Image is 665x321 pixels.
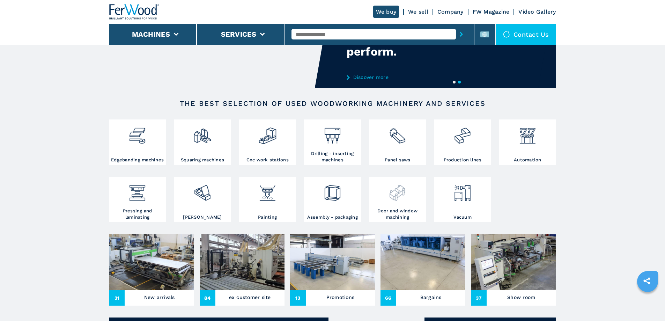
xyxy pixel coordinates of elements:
img: centro_di_lavoro_cnc_2.png [258,121,277,145]
h3: Panel saws [385,157,411,163]
img: levigatrici_2.png [193,178,212,202]
a: Promotions13Promotions [290,234,375,306]
button: 1 [453,81,456,83]
img: squadratrici_2.png [193,121,212,145]
a: ex customer site84ex customer site [200,234,285,306]
button: Services [221,30,257,38]
h3: New arrivals [144,292,175,302]
button: Machines [132,30,170,38]
h3: Assembly - packaging [307,214,358,220]
img: verniciatura_1.png [258,178,277,202]
img: bordatrici_1.png [128,121,147,145]
h3: Drilling - inserting machines [306,151,359,163]
a: Video Gallery [518,8,556,15]
img: foratrici_inseritrici_2.png [323,121,342,145]
a: We sell [408,8,428,15]
img: automazione.png [518,121,537,145]
a: Cnc work stations [239,119,296,165]
a: Panel saws [369,119,426,165]
a: Edgebanding machines [109,119,166,165]
a: Door and window machining [369,177,426,222]
img: ex customer site [200,234,285,290]
h3: Door and window machining [371,208,424,220]
h3: Squaring machines [181,157,224,163]
span: 13 [290,290,306,306]
img: linee_di_produzione_2.png [453,121,472,145]
h3: Bargains [420,292,442,302]
img: Promotions [290,234,375,290]
img: sezionatrici_2.png [388,121,407,145]
a: Assembly - packaging [304,177,361,222]
a: Squaring machines [174,119,231,165]
h3: Vacuum [453,214,472,220]
img: montaggio_imballaggio_2.png [323,178,342,202]
a: Painting [239,177,296,222]
a: FW Magazine [473,8,510,15]
span: 66 [380,290,396,306]
a: sharethis [638,272,656,290]
h3: Production lines [444,157,482,163]
a: Company [437,8,464,15]
a: Bargains66Bargains [380,234,465,306]
a: Production lines [434,119,491,165]
h3: ex customer site [229,292,271,302]
h3: Show room [507,292,535,302]
img: lavorazione_porte_finestre_2.png [388,178,407,202]
a: Pressing and laminating [109,177,166,222]
a: [PERSON_NAME] [174,177,231,222]
h3: Painting [258,214,277,220]
h3: [PERSON_NAME] [183,214,222,220]
a: Drilling - inserting machines [304,119,361,165]
img: Contact us [503,31,510,38]
a: New arrivals31New arrivals [109,234,194,306]
h3: Automation [514,157,541,163]
a: Automation [499,119,556,165]
img: Show room [471,234,556,290]
a: Vacuum [434,177,491,222]
iframe: Chat [635,290,660,316]
span: 31 [109,290,125,306]
a: We buy [373,6,399,18]
img: Ferwood [109,4,160,20]
img: pressa-strettoia.png [128,178,147,202]
h3: Promotions [326,292,355,302]
h3: Edgebanding machines [111,157,164,163]
img: aspirazione_1.png [453,178,472,202]
h3: Cnc work stations [246,157,289,163]
a: Show room37Show room [471,234,556,306]
a: Discover more [347,74,483,80]
img: Bargains [380,234,465,290]
h2: The best selection of used woodworking machinery and services [132,99,534,108]
span: 37 [471,290,487,306]
span: 84 [200,290,215,306]
img: New arrivals [109,234,194,290]
h3: Pressing and laminating [111,208,164,220]
button: submit-button [456,26,467,42]
button: 2 [458,81,461,83]
div: Contact us [496,24,556,45]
